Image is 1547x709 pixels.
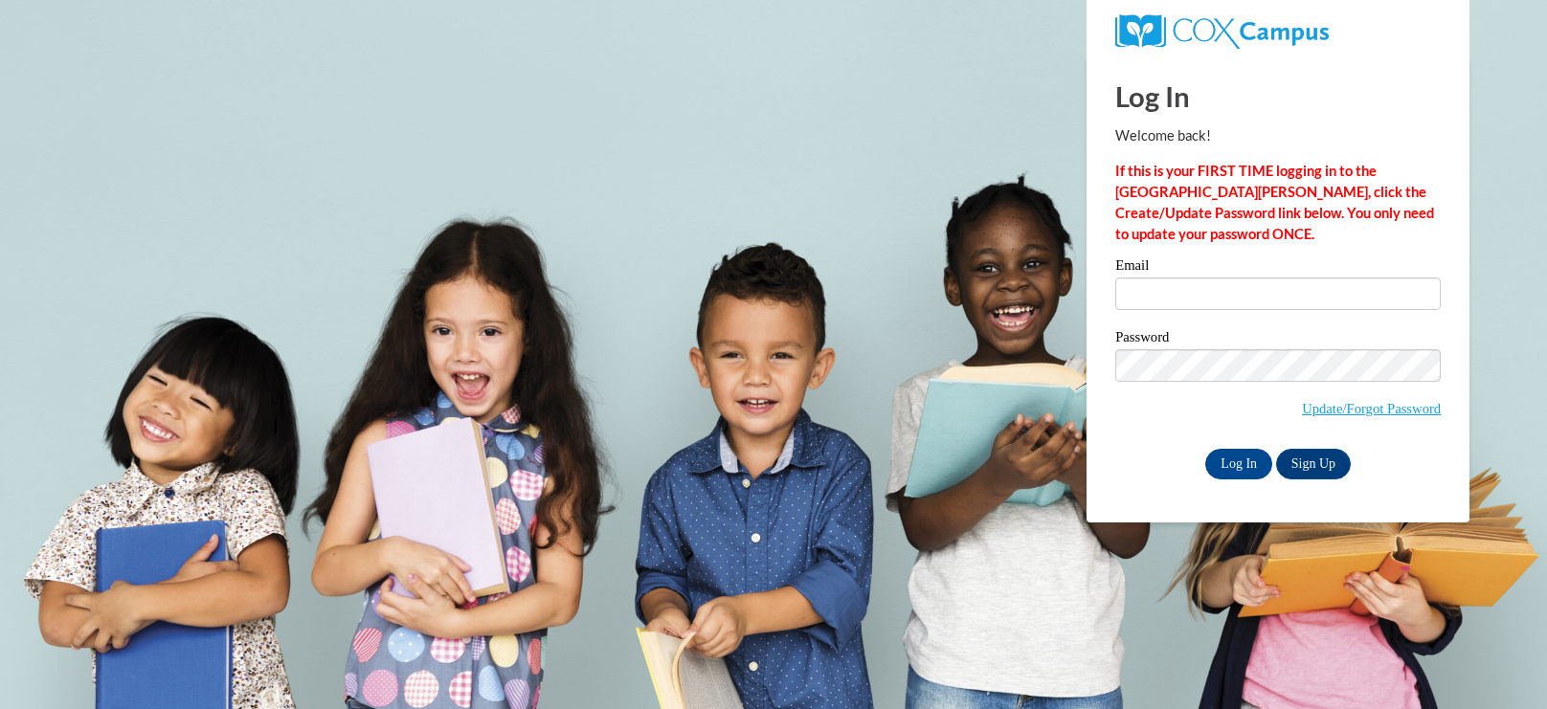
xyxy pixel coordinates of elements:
[1115,258,1441,277] label: Email
[1115,125,1441,146] p: Welcome back!
[1115,77,1441,116] h1: Log In
[1276,449,1351,479] a: Sign Up
[1115,14,1329,49] img: COX Campus
[1205,449,1272,479] input: Log In
[1115,330,1441,349] label: Password
[1115,163,1434,242] strong: If this is your FIRST TIME logging in to the [GEOGRAPHIC_DATA][PERSON_NAME], click the Create/Upd...
[1115,22,1329,38] a: COX Campus
[1302,401,1441,416] a: Update/Forgot Password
